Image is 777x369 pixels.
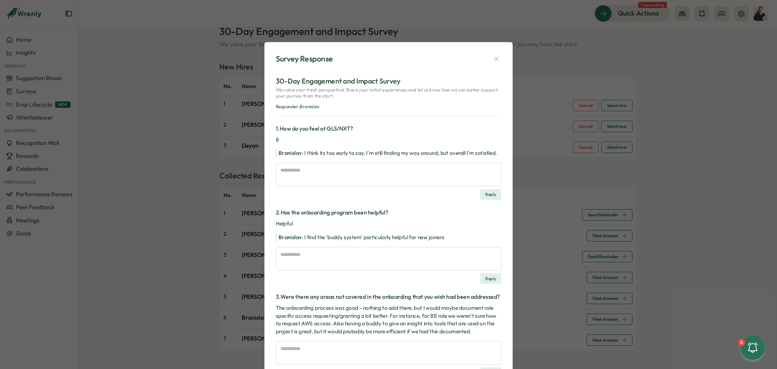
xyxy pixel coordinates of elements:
span: Reply [485,189,496,199]
span: Branislav [278,234,302,241]
p: Helpful [276,220,502,228]
span: Reply [485,274,496,284]
h3: 3 . Were there any areas not covered in the onboarding that you wish had been addressed? [276,292,502,301]
p: 30-Day Engagement and Impact Survey [276,76,502,87]
h3: 2 . Has the onboarding program been helpful? [276,208,502,217]
div: Survey Response [276,54,333,65]
span: Branislav [300,104,319,109]
span: Responder: [276,104,300,109]
button: 6 [741,336,765,360]
h3: 1 . How do you feel at GLS/NXT? [276,124,502,133]
button: Reply [480,273,501,284]
p: We value your fresh perspective! Share your initial experiences and let us know how we can better... [276,87,502,102]
p: 8 [276,136,502,144]
div: : [278,150,501,158]
span: I find the 'buddy system' particularly helpful for new joiners [304,234,444,241]
span: I think its too early to say. I'm still finding my way around, but overall I'm satisfied. [304,150,497,157]
div: : [278,233,501,241]
span: Branislav [278,150,302,157]
button: Reply [480,189,501,200]
p: The onboarding process was good - nothing to add there, but I would maybe document role specific ... [276,304,502,335]
div: 6 [738,339,745,346]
